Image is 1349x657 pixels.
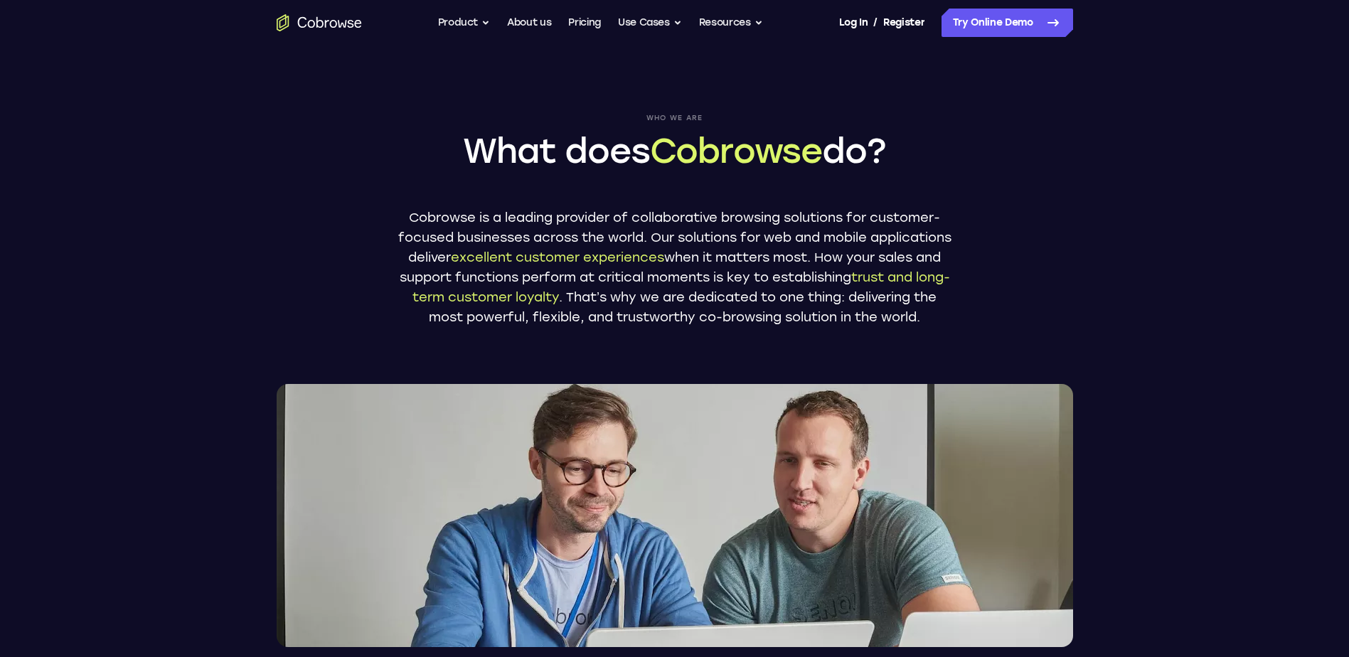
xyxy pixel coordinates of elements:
[699,9,763,37] button: Resources
[618,9,682,37] button: Use Cases
[438,9,491,37] button: Product
[507,9,551,37] a: About us
[650,130,822,171] span: Cobrowse
[277,384,1073,647] img: Two Cobrowse software developers, João and Ross, working on their computers
[398,128,952,173] h1: What does do?
[942,9,1073,37] a: Try Online Demo
[839,9,868,37] a: Log In
[398,208,952,327] p: Cobrowse is a leading provider of collaborative browsing solutions for customer-focused businesse...
[568,9,601,37] a: Pricing
[277,14,362,31] a: Go to the home page
[883,9,924,37] a: Register
[451,250,664,265] span: excellent customer experiences
[398,114,952,122] span: Who we are
[873,14,878,31] span: /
